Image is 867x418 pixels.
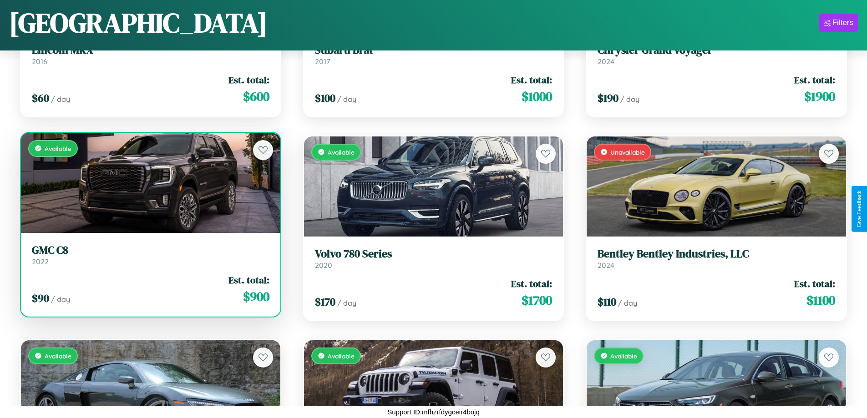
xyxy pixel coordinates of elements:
[32,257,49,266] span: 2022
[387,406,480,418] p: Support ID: mfhzrfdygceir4bojq
[315,294,335,309] span: $ 170
[9,4,268,41] h1: [GEOGRAPHIC_DATA]
[610,352,637,360] span: Available
[328,352,355,360] span: Available
[598,57,614,66] span: 2024
[806,291,835,309] span: $ 1100
[337,95,356,104] span: / day
[32,44,269,66] a: Lincoln MKX2016
[32,91,49,106] span: $ 60
[315,247,553,270] a: Volvo 780 Series2020
[315,57,330,66] span: 2017
[315,44,553,66] a: Subaru Brat2017
[315,247,553,261] h3: Volvo 780 Series
[794,277,835,290] span: Est. total:
[32,244,269,257] h3: GMC C8
[856,191,862,227] div: Give Feedback
[598,294,616,309] span: $ 110
[620,95,639,104] span: / day
[610,148,645,156] span: Unavailable
[51,95,70,104] span: / day
[315,44,553,57] h3: Subaru Brat
[598,44,835,57] h3: Chrysler Grand Voyager
[32,57,47,66] span: 2016
[511,73,552,86] span: Est. total:
[32,244,269,266] a: GMC C82022
[794,73,835,86] span: Est. total:
[804,87,835,106] span: $ 1900
[598,247,835,261] h3: Bentley Bentley Industries, LLC
[522,291,552,309] span: $ 1700
[228,273,269,287] span: Est. total:
[522,87,552,106] span: $ 1000
[337,298,356,307] span: / day
[45,352,71,360] span: Available
[832,18,853,27] div: Filters
[511,277,552,290] span: Est. total:
[228,73,269,86] span: Est. total:
[32,44,269,57] h3: Lincoln MKX
[598,247,835,270] a: Bentley Bentley Industries, LLC2024
[618,298,637,307] span: / day
[819,14,858,32] button: Filters
[51,295,70,304] span: / day
[315,261,332,270] span: 2020
[598,91,619,106] span: $ 190
[243,87,269,106] span: $ 600
[315,91,335,106] span: $ 100
[243,287,269,306] span: $ 900
[328,148,355,156] span: Available
[598,44,835,66] a: Chrysler Grand Voyager2024
[45,145,71,152] span: Available
[32,291,49,306] span: $ 90
[598,261,614,270] span: 2024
